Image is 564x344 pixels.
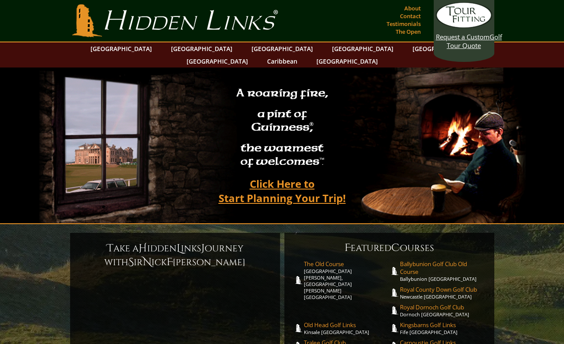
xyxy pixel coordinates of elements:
span: N [143,255,151,269]
a: Testimonials [384,18,423,30]
a: [GEOGRAPHIC_DATA] [247,42,317,55]
a: Royal Dornoch Golf ClubDornoch [GEOGRAPHIC_DATA] [400,303,486,318]
a: Old Head Golf LinksKinsale [GEOGRAPHIC_DATA] [304,321,390,335]
span: Kingsbarns Golf Links [400,321,486,329]
span: S [128,255,134,269]
a: About [402,2,423,14]
a: Royal County Down Golf ClubNewcastle [GEOGRAPHIC_DATA] [400,286,486,300]
span: H [139,241,147,255]
a: [GEOGRAPHIC_DATA] [182,55,252,68]
span: The Old Course [304,260,390,268]
span: C [391,241,400,255]
a: [GEOGRAPHIC_DATA] [408,42,478,55]
span: F [167,255,173,269]
a: Click Here toStart Planning Your Trip! [210,174,355,208]
a: The Open [393,26,423,38]
span: Ballybunion Golf Club Old Course [400,260,486,276]
a: [GEOGRAPHIC_DATA] [312,55,382,68]
span: F [345,241,351,255]
a: Kingsbarns Golf LinksFife [GEOGRAPHIC_DATA] [400,321,486,335]
span: Royal County Down Golf Club [400,286,486,293]
h2: A roaring fire, a pint of Guinness , the warmest of welcomes™. [231,83,334,174]
h6: eatured ourses [293,241,486,255]
a: The Old Course[GEOGRAPHIC_DATA][PERSON_NAME], [GEOGRAPHIC_DATA][PERSON_NAME] [GEOGRAPHIC_DATA] [304,260,390,300]
h6: ake a idden inks ourney with ir ick [PERSON_NAME] [79,241,271,269]
span: Old Head Golf Links [304,321,390,329]
a: [GEOGRAPHIC_DATA] [167,42,237,55]
span: T [107,241,113,255]
a: Caribbean [263,55,302,68]
a: Request a CustomGolf Tour Quote [436,2,492,50]
span: Request a Custom [436,32,490,41]
span: J [201,241,205,255]
a: [GEOGRAPHIC_DATA] [86,42,156,55]
span: Royal Dornoch Golf Club [400,303,486,311]
a: [GEOGRAPHIC_DATA] [328,42,398,55]
span: L [177,241,181,255]
a: Contact [398,10,423,22]
a: Ballybunion Golf Club Old CourseBallybunion [GEOGRAPHIC_DATA] [400,260,486,282]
